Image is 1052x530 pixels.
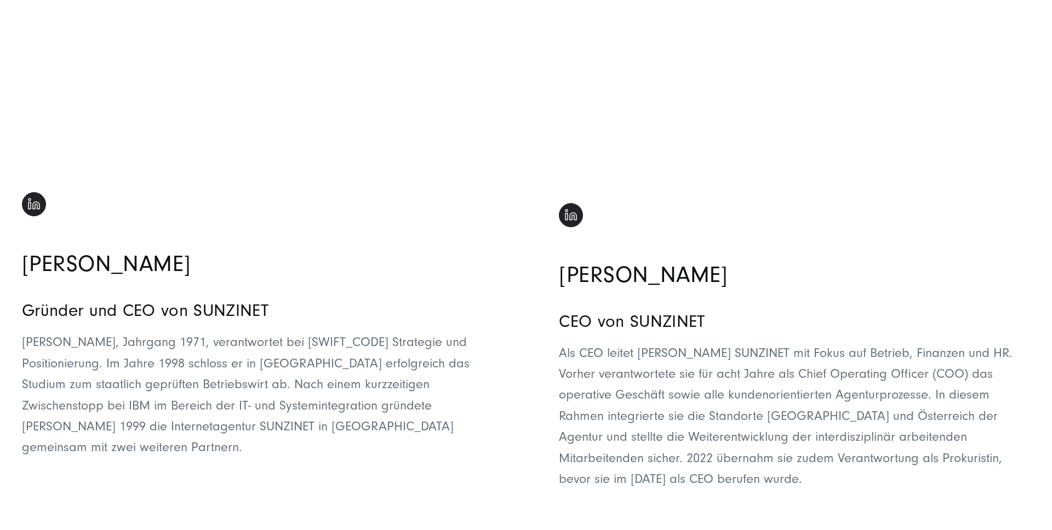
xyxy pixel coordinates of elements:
img: linkedin-black [559,203,583,227]
p: Als CEO leitet [PERSON_NAME] SUNZINET mit Fokus auf Betrieb, Finanzen und HR. Vorher verantwortet... [559,343,1030,490]
h3: CEO von SUNZINET [559,311,1030,332]
span: [PERSON_NAME], Jahrgang 1971, verantwortet bei [SWIFT_CODE] Strategie und Positionierung. Im Jahr... [22,335,470,454]
h2: [PERSON_NAME] [22,251,493,278]
a: linkedin-black [559,204,583,239]
h3: Gründer und CEO von SUNZINET [22,300,493,321]
h2: [PERSON_NAME] [559,262,1030,289]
